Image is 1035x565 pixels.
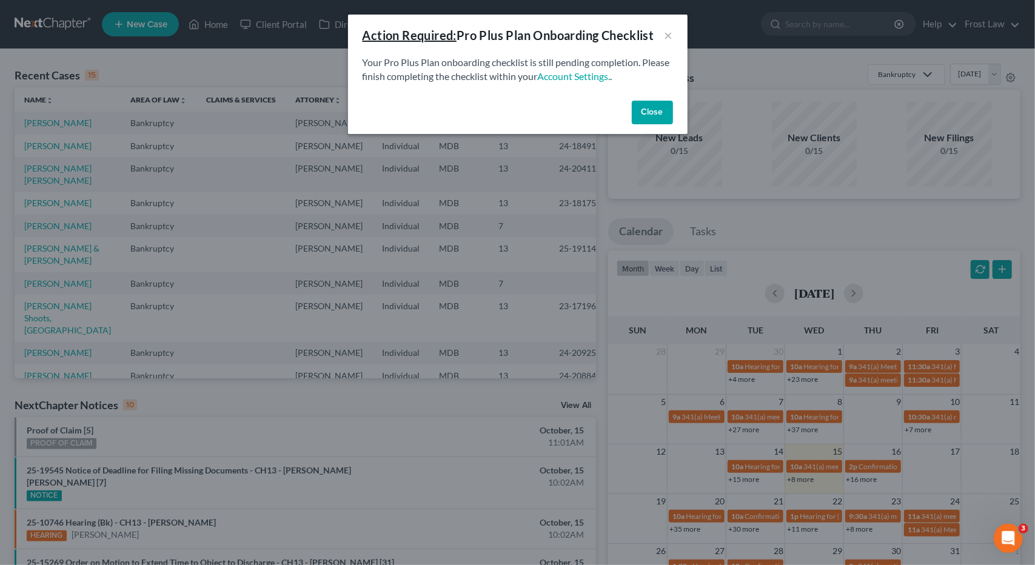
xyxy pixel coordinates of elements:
[665,28,673,42] button: ×
[538,70,611,82] a: Account Settings.
[363,28,457,42] u: Action Required:
[1019,524,1028,533] span: 3
[632,101,673,125] button: Close
[363,27,654,44] div: Pro Plus Plan Onboarding Checklist
[994,524,1023,553] iframe: Intercom live chat
[363,56,673,84] p: Your Pro Plus Plan onboarding checklist is still pending completion. Please finish completing the...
